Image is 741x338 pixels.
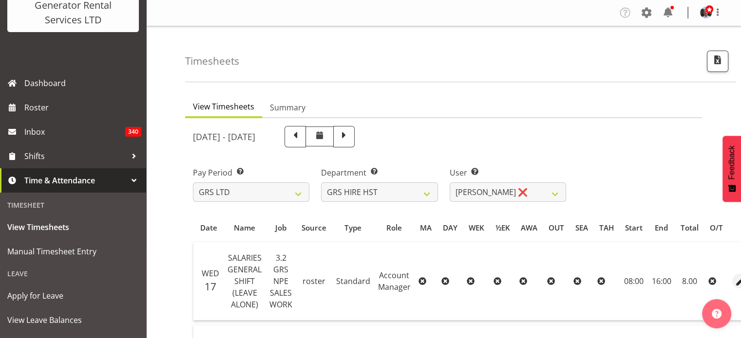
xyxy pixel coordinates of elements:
[707,51,728,72] button: Export CSV
[24,149,127,163] span: Shifts
[521,222,537,233] span: AWA
[7,220,139,234] span: View Timesheets
[193,131,255,142] h5: [DATE] - [DATE]
[2,215,144,239] a: View Timesheets
[655,222,668,233] span: End
[332,242,374,320] td: Standard
[24,173,127,188] span: Time & Attendance
[378,270,411,292] span: Account Manager
[7,288,139,303] span: Apply for Leave
[575,222,588,233] span: SEA
[710,222,723,233] span: O/T
[549,222,564,233] span: OUT
[7,313,139,327] span: View Leave Balances
[700,7,712,18] img: jacques-engelbrecht1e891c9ce5a0e1434353ba6e107c632d.png
[619,242,648,320] td: 08:00
[24,125,125,139] span: Inbox
[495,222,510,233] span: ½EK
[234,222,255,233] span: Name
[185,55,239,67] h4: Timesheets
[420,222,432,233] span: MA
[202,268,219,279] span: Wed
[2,308,144,332] a: View Leave Balances
[321,167,437,178] label: Department
[469,222,484,233] span: WEK
[681,222,699,233] span: Total
[302,222,326,233] span: Source
[275,222,286,233] span: Job
[344,222,361,233] span: Type
[722,136,741,202] button: Feedback - Show survey
[228,252,262,310] span: SALARIES GENERAL SHIFT (LEAVE ALONE)
[712,309,722,319] img: help-xxl-2.png
[2,195,144,215] div: Timesheet
[200,222,217,233] span: Date
[727,145,736,179] span: Feedback
[269,252,292,310] span: 3.2 GRS NPE SALES WORK
[443,222,457,233] span: DAY
[2,239,144,264] a: Manual Timesheet Entry
[450,167,566,178] label: User
[24,100,141,115] span: Roster
[24,76,141,90] span: Dashboard
[303,276,325,286] span: roster
[125,127,141,137] span: 340
[270,102,305,113] span: Summary
[2,284,144,308] a: Apply for Leave
[599,222,614,233] span: TAH
[648,242,675,320] td: 16:00
[193,101,254,112] span: View Timesheets
[193,167,309,178] label: Pay Period
[675,242,704,320] td: 8.00
[2,264,144,284] div: Leave
[7,244,139,259] span: Manual Timesheet Entry
[625,222,642,233] span: Start
[205,280,216,293] span: 17
[386,222,402,233] span: Role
